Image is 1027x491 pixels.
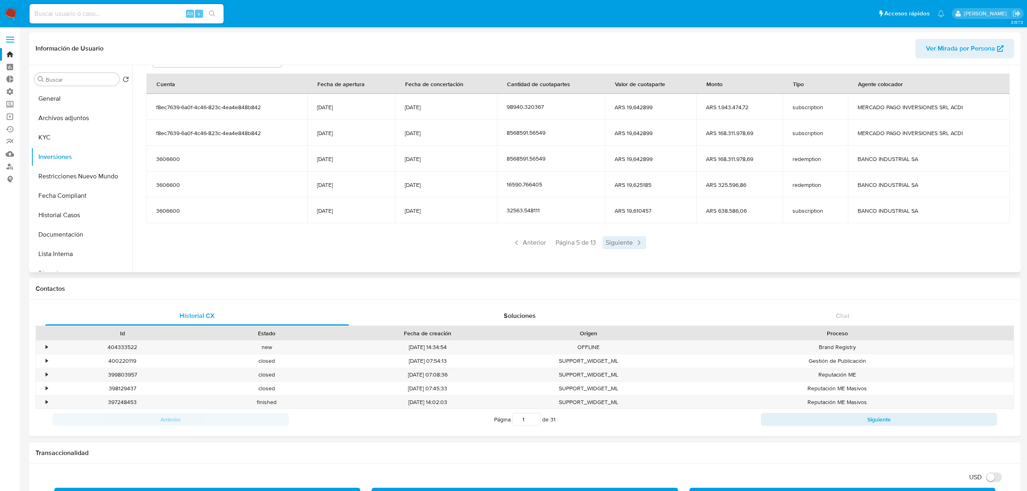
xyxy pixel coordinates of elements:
[36,449,1014,457] h1: Transaccionalidad
[187,10,193,17] span: Alt
[46,385,48,392] div: •
[522,329,655,337] div: Origen
[46,398,48,406] div: •
[516,382,661,395] div: SUPPORT_WIDGET_ML
[200,329,333,337] div: Estado
[661,382,1014,395] div: Reputación ME Masivos
[50,354,194,368] div: 400220119
[504,311,536,320] span: Soluciones
[31,205,132,225] button: Historial Casos
[46,357,48,365] div: •
[36,285,1014,293] h1: Contactos
[194,341,339,354] div: new
[661,396,1014,409] div: Reputación ME Masivos
[46,343,48,351] div: •
[516,368,661,381] div: SUPPORT_WIDGET_ML
[339,368,516,381] div: [DATE] 07:08:36
[31,167,132,186] button: Restricciones Nuevo Mundo
[204,8,220,19] button: search-icon
[36,44,104,53] h1: Información de Usuario
[666,329,1008,337] div: Proceso
[884,9,930,18] span: Accesos rápidos
[50,396,194,409] div: 397248453
[180,311,215,320] span: Historial CX
[194,368,339,381] div: closed
[550,415,556,423] span: 31
[30,8,224,19] input: Buscar usuario o caso...
[344,329,511,337] div: Fecha de creación
[494,413,556,426] span: Página de
[31,186,132,205] button: Fecha Compliant
[31,244,132,264] button: Lista Interna
[31,147,132,167] button: Inversiones
[516,341,661,354] div: OFFLINE
[50,368,194,381] div: 399803957
[31,264,132,283] button: Direcciones
[50,382,194,395] div: 398129437
[50,341,194,354] div: 404333522
[31,89,132,108] button: General
[938,10,945,17] a: Notificaciones
[516,396,661,409] div: SUPPORT_WIDGET_ML
[339,382,516,395] div: [DATE] 07:45:33
[194,382,339,395] div: closed
[31,128,132,147] button: KYC
[53,413,289,426] button: Anterior
[339,341,516,354] div: [DATE] 14:34:54
[836,311,849,320] span: Chat
[194,396,339,409] div: finished
[915,39,1014,58] button: Ver Mirada por Persona
[339,354,516,368] div: [DATE] 07:54:13
[123,76,129,85] button: Volver al orden por defecto
[661,341,1014,354] div: Brand Registry
[1012,9,1021,18] a: Salir
[926,39,995,58] span: Ver Mirada por Persona
[661,354,1014,368] div: Gestión de Publicación
[194,354,339,368] div: closed
[964,10,1010,17] p: andres.vilosio@mercadolibre.com
[31,225,132,244] button: Documentación
[761,413,997,426] button: Siguiente
[661,368,1014,381] div: Reputación ME
[56,329,189,337] div: Id
[46,371,48,379] div: •
[38,76,44,83] button: Buscar
[198,10,200,17] span: s
[46,76,116,83] input: Buscar
[516,354,661,368] div: SUPPORT_WIDGET_ML
[339,396,516,409] div: [DATE] 14:02:03
[31,108,132,128] button: Archivos adjuntos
